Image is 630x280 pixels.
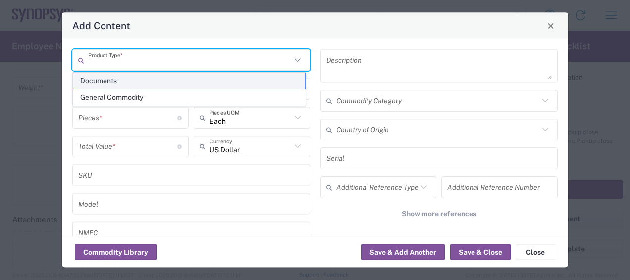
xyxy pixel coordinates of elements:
[544,19,558,33] button: Close
[516,244,555,260] button: Close
[402,210,476,219] span: Show more references
[361,244,445,260] button: Save & Add Another
[73,73,305,89] span: Documents
[75,244,157,260] button: Commodity Library
[450,244,511,260] button: Save & Close
[73,90,305,105] span: General Commodity
[72,18,130,33] h4: Add Content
